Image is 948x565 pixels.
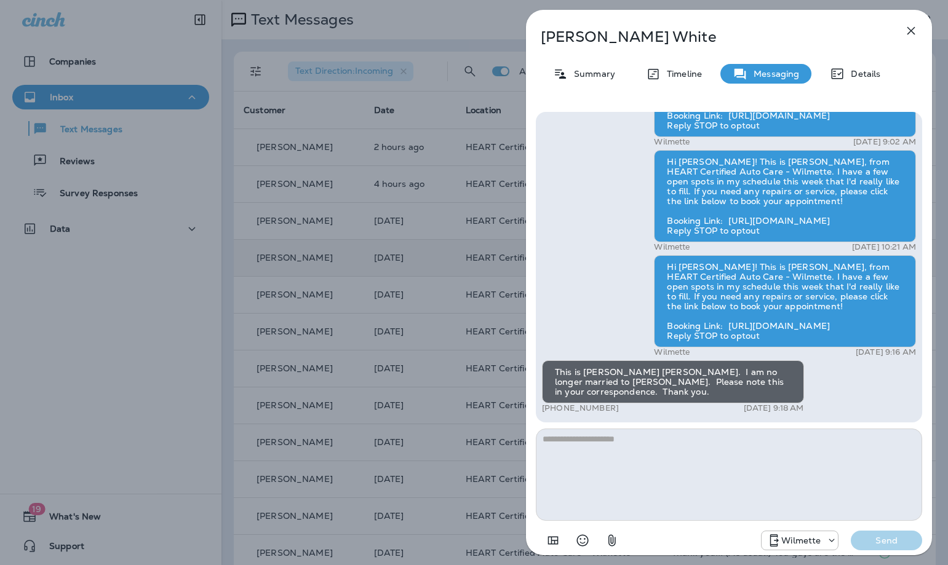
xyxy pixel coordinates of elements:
[853,137,916,147] p: [DATE] 9:02 AM
[568,69,615,79] p: Summary
[852,242,916,252] p: [DATE] 10:21 AM
[654,137,690,147] p: Wilmette
[541,528,565,553] button: Add in a premade template
[781,535,821,545] p: Wilmette
[762,533,838,548] div: +1 (847) 865-9557
[541,28,877,45] p: [PERSON_NAME] White
[542,403,619,413] p: [PHONE_NUMBER]
[542,360,804,403] div: This is [PERSON_NAME] [PERSON_NAME]. I am no longer married to [PERSON_NAME]. Please note this in...
[744,403,804,413] p: [DATE] 9:18 AM
[654,255,916,347] div: Hi [PERSON_NAME]! This is [PERSON_NAME], from HEART Certified Auto Care - Wilmette. I have a few ...
[654,242,690,252] p: Wilmette
[856,347,916,357] p: [DATE] 9:16 AM
[570,528,595,553] button: Select an emoji
[845,69,880,79] p: Details
[654,347,690,357] p: Wilmette
[747,69,799,79] p: Messaging
[654,150,916,242] div: Hi [PERSON_NAME]! This is [PERSON_NAME], from HEART Certified Auto Care - Wilmette. I have a few ...
[661,69,702,79] p: Timeline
